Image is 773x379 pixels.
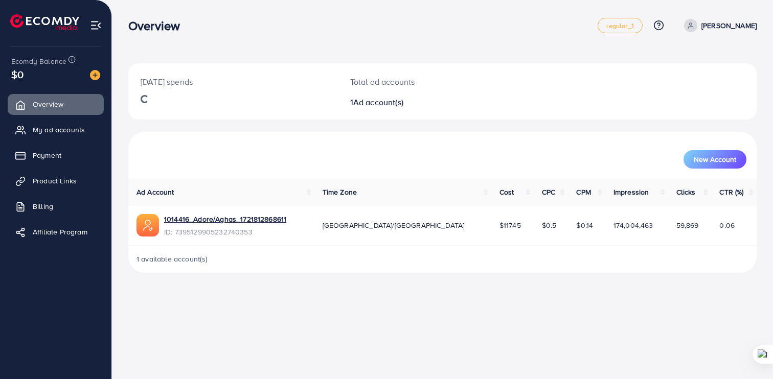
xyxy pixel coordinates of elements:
span: Time Zone [323,187,357,197]
img: logo [10,14,79,30]
img: ic-ads-acc.e4c84228.svg [137,214,159,236]
a: Billing [8,196,104,217]
h2: 1 [350,98,483,107]
a: My ad accounts [8,120,104,140]
span: Impression [613,187,649,197]
span: [GEOGRAPHIC_DATA]/[GEOGRAPHIC_DATA] [323,220,465,230]
span: New Account [694,156,736,163]
img: menu [90,19,102,31]
span: Clicks [676,187,696,197]
p: Total ad accounts [350,76,483,88]
span: 59,869 [676,220,699,230]
a: 1014416_Adore/Aghas_1721812868611 [164,214,286,224]
a: Overview [8,94,104,114]
a: [PERSON_NAME] [680,19,757,32]
span: Affiliate Program [33,227,87,237]
a: Product Links [8,171,104,191]
a: Affiliate Program [8,222,104,242]
a: Payment [8,145,104,165]
span: $11745 [499,220,521,230]
span: Billing [33,201,53,211]
p: [DATE] spends [141,76,326,88]
span: $0.5 [542,220,557,230]
span: 174,004,463 [613,220,653,230]
span: Payment [33,150,61,160]
span: 1 available account(s) [137,254,208,264]
span: 0.06 [719,220,735,230]
span: CPC [542,187,555,197]
span: Cost [499,187,514,197]
button: New Account [684,150,746,169]
p: [PERSON_NAME] [701,19,757,32]
span: Overview [33,99,63,109]
h3: Overview [128,18,188,33]
span: Ad Account [137,187,174,197]
span: regular_1 [606,22,633,29]
img: image [90,70,100,80]
span: $0 [11,67,24,82]
a: regular_1 [598,18,642,33]
span: CPM [576,187,590,197]
span: Ad account(s) [353,97,403,108]
span: CTR (%) [719,187,743,197]
span: Product Links [33,176,77,186]
span: Ecomdy Balance [11,56,66,66]
span: $0.14 [576,220,593,230]
span: My ad accounts [33,125,85,135]
span: ID: 7395129905232740353 [164,227,286,237]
